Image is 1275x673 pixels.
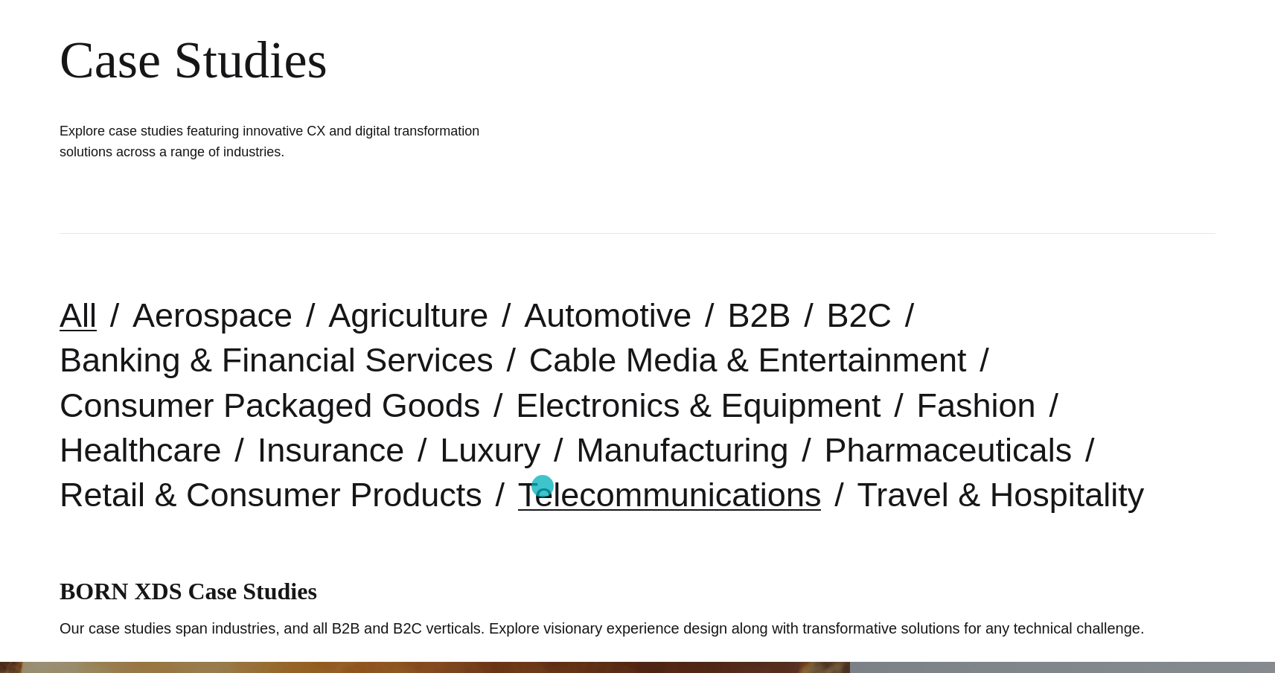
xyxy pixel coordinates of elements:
[60,578,1215,605] h1: BORN XDS Case Studies
[60,121,506,162] h1: Explore case studies featuring innovative CX and digital transformation solutions across a range ...
[516,386,881,424] a: Electronics & Equipment
[60,476,482,514] a: Retail & Consumer Products
[60,617,1215,639] p: Our case studies span industries, and all B2B and B2C verticals. Explore visionary experience des...
[258,431,405,469] a: Insurance
[524,296,691,334] a: Automotive
[518,476,822,514] a: Telecommunications
[60,30,908,91] div: Case Studies
[60,386,480,424] a: Consumer Packaged Goods
[440,431,540,469] a: Luxury
[328,296,488,334] a: Agriculture
[727,296,790,334] a: B2B
[132,296,293,334] a: Aerospace
[576,431,788,469] a: Manufacturing
[60,341,493,379] a: Banking & Financial Services
[60,296,97,334] a: All
[917,386,1036,424] a: Fashion
[529,341,967,379] a: Cable Media & Entertainment
[60,431,222,469] a: Healthcare
[825,431,1073,469] a: Pharmaceuticals
[826,296,892,334] a: B2C
[857,476,1144,514] a: Travel & Hospitality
